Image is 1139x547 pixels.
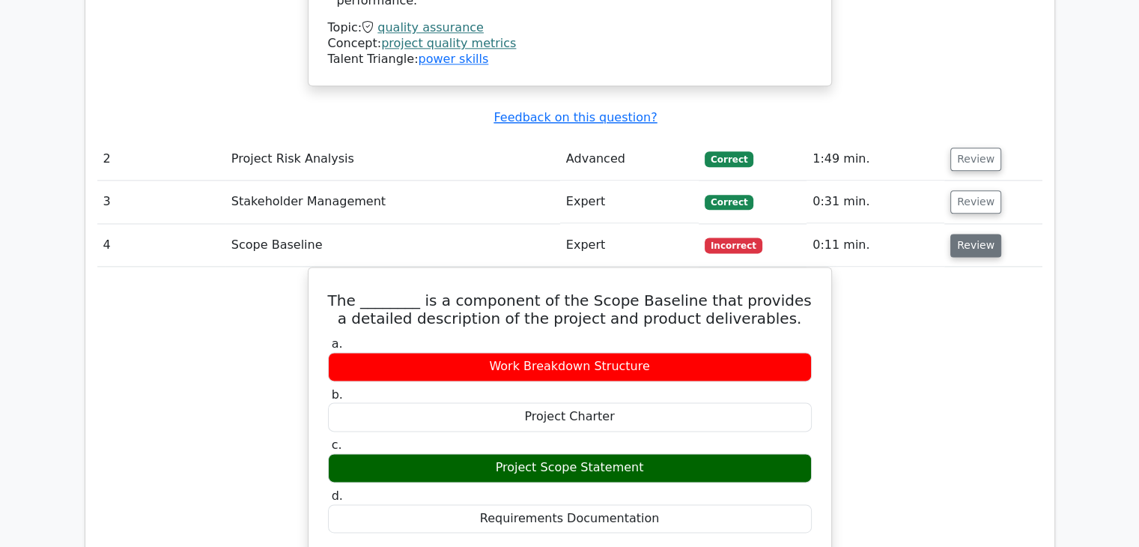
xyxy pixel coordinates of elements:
a: Feedback on this question? [493,110,657,124]
span: a. [332,336,343,351]
td: 2 [97,138,225,181]
button: Review [950,148,1001,171]
a: power skills [418,52,488,66]
div: Topic: [328,20,812,36]
a: project quality metrics [381,36,516,50]
div: Talent Triangle: [328,20,812,67]
button: Review [950,190,1001,214]
td: Advanced [560,138,699,181]
span: c. [332,438,342,452]
button: Review [950,234,1001,257]
td: Expert [560,181,699,223]
td: Scope Baseline [225,224,560,267]
span: b. [332,387,343,402]
span: Incorrect [705,238,762,253]
td: 0:31 min. [807,181,944,223]
div: Concept: [328,36,812,52]
td: 4 [97,224,225,267]
div: Project Charter [328,402,812,432]
td: Project Risk Analysis [225,138,560,181]
td: Stakeholder Management [225,181,560,223]
h5: The ________ is a component of the Scope Baseline that provides a detailed description of the pro... [326,291,813,327]
td: 3 [97,181,225,223]
a: quality assurance [377,20,484,34]
div: Project Scope Statement [328,453,812,483]
span: d. [332,489,343,503]
td: Expert [560,224,699,267]
div: Requirements Documentation [328,504,812,534]
span: Correct [705,151,753,166]
span: Correct [705,195,753,210]
td: 1:49 min. [807,138,944,181]
td: 0:11 min. [807,224,944,267]
div: Work Breakdown Structure [328,352,812,381]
